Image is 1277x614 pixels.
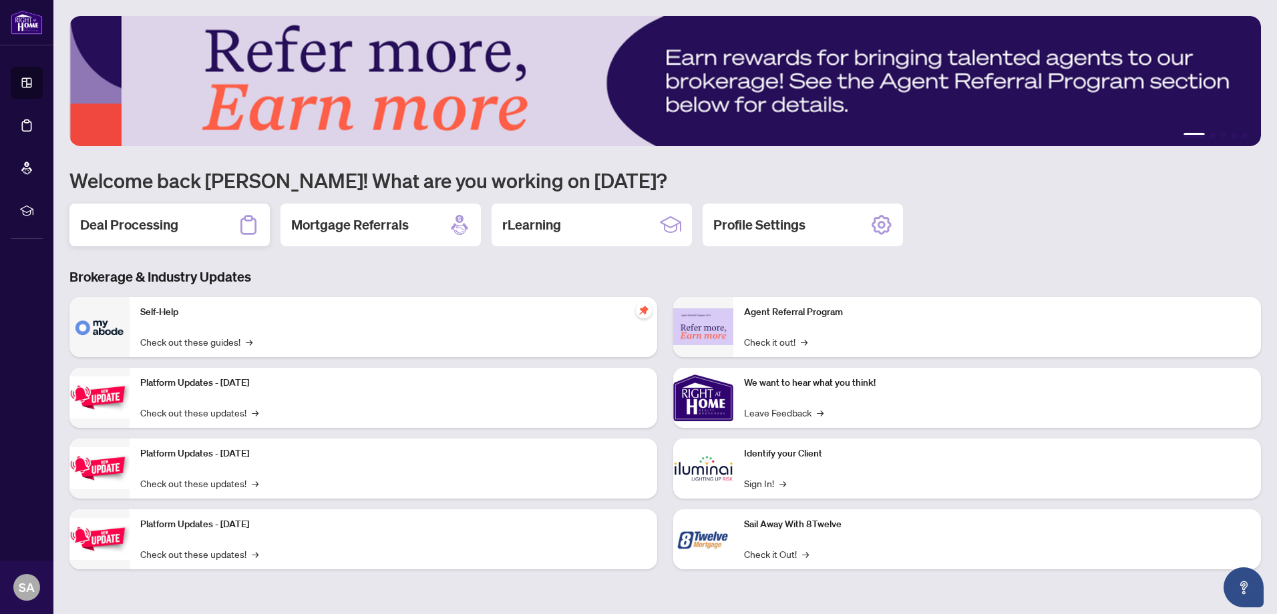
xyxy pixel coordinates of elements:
[744,547,809,561] a: Check it Out!→
[1183,133,1205,138] button: 1
[744,405,824,420] a: Leave Feedback→
[744,376,1250,390] p: We want to hear what you think!
[252,547,258,561] span: →
[1210,133,1216,138] button: 2
[779,476,786,491] span: →
[140,547,258,561] a: Check out these updates!→
[69,518,130,560] img: Platform Updates - June 23, 2025
[69,16,1261,146] img: Slide 0
[1242,133,1248,138] button: 5
[19,578,35,597] span: SA
[744,305,1250,320] p: Agent Referral Program
[140,476,258,491] a: Check out these updates!→
[140,446,647,461] p: Platform Updates - [DATE]
[713,216,805,234] h2: Profile Settings
[140,305,647,320] p: Self-Help
[246,334,252,349] span: →
[802,547,809,561] span: →
[140,405,258,420] a: Check out these updates!→
[80,216,178,234] h2: Deal Processing
[252,476,258,491] span: →
[744,517,1250,532] p: Sail Away With 8Twelve
[69,268,1261,286] h3: Brokerage & Industry Updates
[69,297,130,357] img: Self-Help
[744,446,1250,461] p: Identify your Client
[744,476,786,491] a: Sign In!→
[744,334,807,349] a: Check it out!→
[11,10,43,35] img: logo
[140,517,647,532] p: Platform Updates - [DATE]
[817,405,824,420] span: →
[801,334,807,349] span: →
[673,438,733,499] img: Identify your Client
[291,216,409,234] h2: Mortgage Referrals
[140,376,647,390] p: Platform Updates - [DATE]
[1221,133,1226,138] button: 3
[502,216,561,234] h2: rLearning
[673,368,733,428] img: We want to hear what you think!
[673,308,733,345] img: Agent Referral Program
[69,447,130,489] img: Platform Updates - July 8, 2025
[69,168,1261,193] h1: Welcome back [PERSON_NAME]! What are you working on [DATE]?
[252,405,258,420] span: →
[140,334,252,349] a: Check out these guides!→
[69,376,130,418] img: Platform Updates - July 21, 2025
[673,509,733,569] img: Sail Away With 8Twelve
[1232,133,1237,138] button: 4
[1224,567,1264,607] button: Open asap
[636,302,652,318] span: pushpin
